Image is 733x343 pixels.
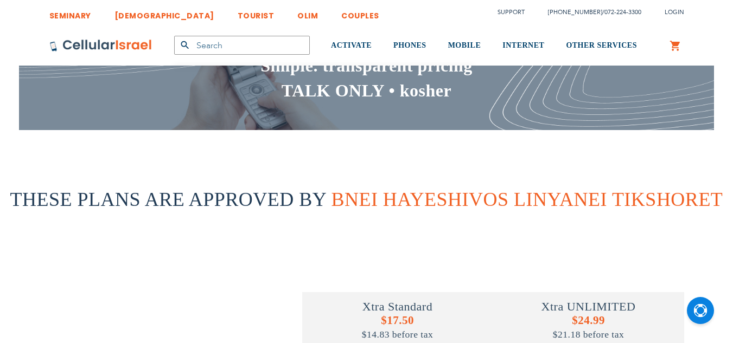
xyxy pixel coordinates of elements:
img: Cellular Israel Logo [49,39,152,52]
a: MOBILE [448,25,481,66]
a: [PHONE_NUMBER] [548,8,602,16]
input: Search [174,36,310,55]
h5: $24.99 [493,314,684,341]
li: / [537,4,641,20]
a: COUPLES [341,3,379,23]
span: BNEI HAYESHIVOS LINYANEI TIKSHORET [331,189,723,210]
a: 072-224-3300 [604,8,641,16]
span: $21.18 before tax [553,329,624,340]
h4: Xtra Standard [302,300,493,314]
h2: TALK ONLY • kosher [49,79,684,103]
span: OTHER SERVICES [566,41,637,49]
a: Support [498,8,525,16]
h5: $17.50 [302,314,493,341]
span: PHONES [393,41,426,49]
span: THESE PLANS ARE APPROVED BY [10,189,326,210]
a: OLIM [297,3,318,23]
h2: Simple. transparent pricing [49,54,684,79]
a: SEMINARY [49,3,91,23]
h4: Xtra UNLIMITED [493,300,684,314]
span: $14.83 before tax [362,329,433,340]
a: TOURIST [238,3,275,23]
span: Login [665,8,684,16]
a: OTHER SERVICES [566,25,637,66]
span: ACTIVATE [331,41,372,49]
span: INTERNET [502,41,544,49]
a: INTERNET [502,25,544,66]
span: MOBILE [448,41,481,49]
a: ACTIVATE [331,25,372,66]
a: [DEMOGRAPHIC_DATA] [114,3,214,23]
a: PHONES [393,25,426,66]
